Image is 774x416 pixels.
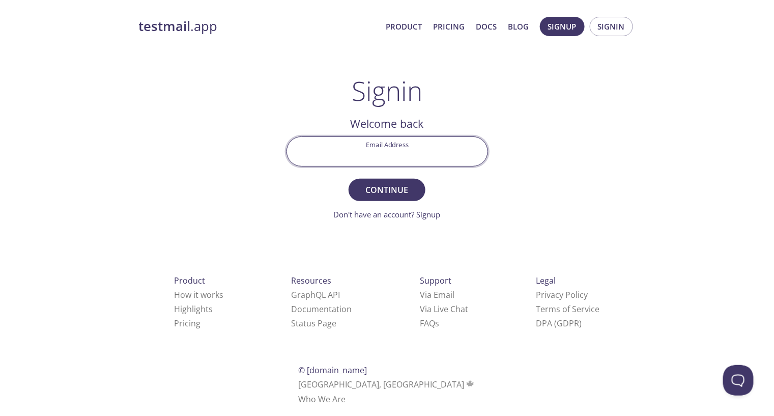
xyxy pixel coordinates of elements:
button: Continue [349,179,425,201]
a: Pricing [434,20,465,33]
span: Product [174,275,205,286]
a: FAQ [420,318,439,329]
span: [GEOGRAPHIC_DATA], [GEOGRAPHIC_DATA] [298,379,476,390]
h2: Welcome back [286,115,488,132]
a: DPA (GDPR) [536,318,582,329]
strong: testmail [139,17,191,35]
a: Pricing [174,318,200,329]
h1: Signin [352,75,422,106]
a: Docs [476,20,497,33]
a: testmail.app [139,18,378,35]
a: Documentation [292,303,352,315]
a: Don't have an account? Signup [334,209,441,219]
iframe: Help Scout Beacon - Open [723,365,754,396]
a: Highlights [174,303,213,315]
span: Resources [292,275,332,286]
span: Legal [536,275,556,286]
span: Continue [360,183,414,197]
a: How it works [174,289,223,300]
a: Via Live Chat [420,303,468,315]
a: GraphQL API [292,289,340,300]
a: Via Email [420,289,454,300]
span: Signup [548,20,577,33]
a: Who We Are [298,394,346,405]
span: Signin [598,20,625,33]
button: Signin [590,17,633,36]
a: Privacy Policy [536,289,588,300]
a: Terms of Service [536,303,600,315]
a: Blog [508,20,529,33]
span: s [435,318,439,329]
span: Support [420,275,451,286]
button: Signup [540,17,585,36]
a: Status Page [292,318,337,329]
a: Product [386,20,422,33]
span: © [DOMAIN_NAME] [298,365,367,376]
